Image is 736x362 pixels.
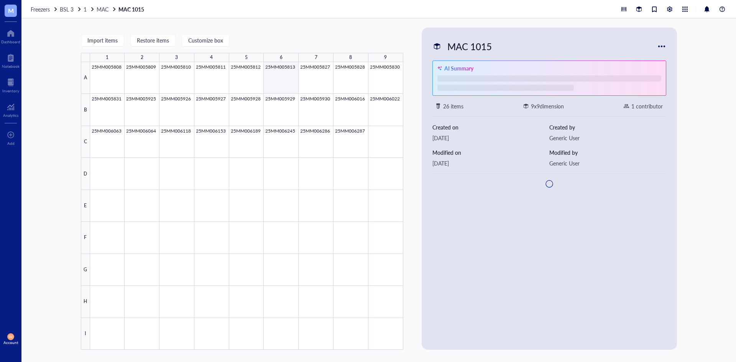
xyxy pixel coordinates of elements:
[81,62,90,94] div: A
[360,66,736,80] td: Single contributor, consistent entry
[1,27,20,44] a: Dashboard
[137,37,169,43] span: Restore items
[97,5,108,13] span: MAC
[9,136,736,143] li: Box is 93% full with only 6 remaining slots.
[432,148,549,157] div: Modified on
[60,5,74,13] span: BSL 3
[118,6,146,13] a: MAC 1015
[315,52,317,62] div: 7
[9,170,30,177] strong: Issue:
[444,38,495,54] div: MAC 1015
[9,121,85,129] strong: Box Capacity Approaching Limit
[9,135,30,143] strong: Issue:
[81,126,90,158] div: C
[360,52,736,66] td: No recent removals or updates
[3,340,18,345] div: Account
[84,6,117,13] a: 1MAC
[365,28,379,34] strong: Note
[9,335,12,338] span: GU
[81,222,90,254] div: F
[549,148,666,157] div: Modified by
[2,76,19,93] a: Inventory
[191,52,360,66] td: 6.0
[87,37,118,43] span: Import items
[531,102,564,110] div: 9 x 9 dimension
[1,39,20,44] div: Dashboard
[182,34,230,46] button: Customize box
[191,80,360,93] td: 7.0
[549,123,666,131] div: Created by
[175,52,178,62] div: 3
[9,177,22,185] strong: Fix:
[81,190,90,222] div: E
[81,94,90,126] div: B
[360,38,736,52] td: Nearly full, efficient use of space
[349,52,352,62] div: 8
[60,6,82,13] a: BSL 3
[81,254,90,286] div: G
[7,141,15,146] div: Add
[432,159,549,167] div: [DATE]
[81,158,90,190] div: D
[432,123,549,131] div: Created on
[8,6,14,15] span: M
[9,143,22,150] strong: Fix:
[3,113,18,118] div: Analytics
[360,80,736,93] td: Basic metadata present
[549,159,666,167] div: Generic User
[81,318,90,350] div: I
[9,143,736,150] li: Plan for new box allocation or archive older samples to maintain flexibility.
[384,52,387,62] div: 9
[191,38,360,52] td: 8.5
[444,64,473,72] div: AI Summary
[3,101,18,118] a: Analytics
[210,52,213,62] div: 4
[9,178,736,185] li: Review batch for potential consolidation or systematic organization.
[141,52,143,62] div: 2
[84,5,87,13] span: 1
[432,134,549,142] div: [DATE]
[31,6,58,13] a: Freezers
[318,28,356,34] strong: Score (1–10)
[9,156,52,164] strong: Single Batch Entry
[130,34,176,46] button: Restore items
[631,102,663,110] div: 1 contributor
[81,34,124,46] button: Import items
[2,52,20,69] a: Notebook
[443,102,463,110] div: 26 items
[9,170,736,177] li: All 75 items added in a single session on [DATE].
[549,134,666,142] div: Generic User
[81,286,90,318] div: H
[106,52,108,62] div: 1
[2,64,20,69] div: Notebook
[31,5,50,13] span: Freezers
[191,66,360,80] td: 8.0
[2,88,19,93] div: Inventory
[188,37,223,43] span: Customize box
[245,52,248,62] div: 5
[5,28,32,34] strong: Category
[280,52,283,62] div: 6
